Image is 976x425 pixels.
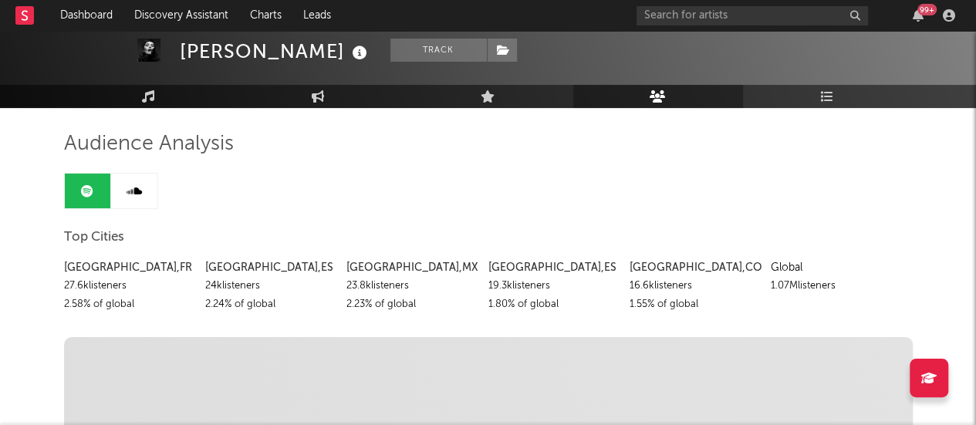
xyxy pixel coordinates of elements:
[205,258,335,277] div: [GEOGRAPHIC_DATA] , ES
[346,258,476,277] div: [GEOGRAPHIC_DATA] , MX
[630,277,759,295] div: 16.6k listeners
[630,295,759,314] div: 1.55 % of global
[637,6,868,25] input: Search for artists
[630,258,759,277] div: [GEOGRAPHIC_DATA] , CO
[771,258,900,277] div: Global
[64,258,194,277] div: [GEOGRAPHIC_DATA] , FR
[205,277,335,295] div: 24k listeners
[64,295,194,314] div: 2.58 % of global
[205,295,335,314] div: 2.24 % of global
[346,295,476,314] div: 2.23 % of global
[64,135,234,153] span: Audience Analysis
[488,277,617,295] div: 19.3k listeners
[346,277,476,295] div: 23.8k listeners
[390,39,487,62] button: Track
[488,295,617,314] div: 1.80 % of global
[913,9,924,22] button: 99+
[488,258,617,277] div: [GEOGRAPHIC_DATA] , ES
[64,277,194,295] div: 27.6k listeners
[180,39,371,64] div: [PERSON_NAME]
[917,4,937,15] div: 99 +
[771,277,900,295] div: 1.07M listeners
[64,228,124,247] span: Top Cities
